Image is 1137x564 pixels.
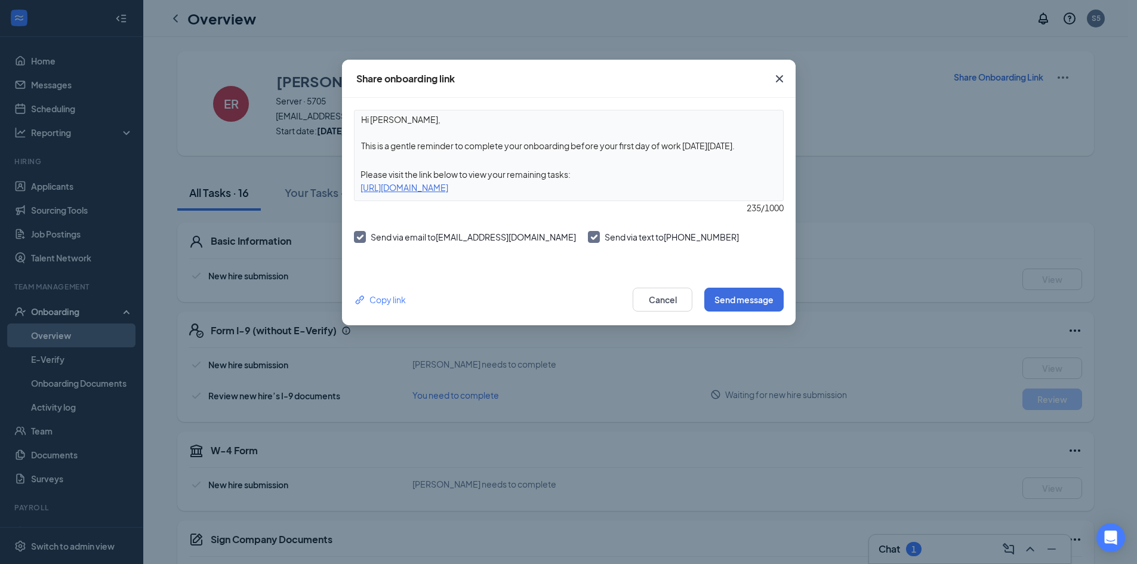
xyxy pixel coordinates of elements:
svg: Checkmark [355,232,365,242]
span: Send via email to [EMAIL_ADDRESS][DOMAIN_NAME] [371,232,576,242]
button: Link Copy link [354,293,406,306]
div: Share onboarding link [356,72,455,85]
textarea: Hi [PERSON_NAME], This is a gentle reminder to complete your onboarding before your first day of ... [355,110,783,155]
svg: Cross [772,72,787,86]
div: Please visit the link below to view your remaining tasks: [355,168,783,181]
div: Open Intercom Messenger [1096,523,1125,552]
svg: Link [354,294,366,306]
div: Copy link [354,293,406,306]
button: Close [763,60,796,98]
span: Send via text to [PHONE_NUMBER] [605,232,739,242]
button: Cancel [633,288,692,312]
div: [URL][DOMAIN_NAME] [355,181,783,194]
div: 235 / 1000 [354,201,784,214]
button: Send message [704,288,784,312]
svg: Checkmark [588,232,599,242]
